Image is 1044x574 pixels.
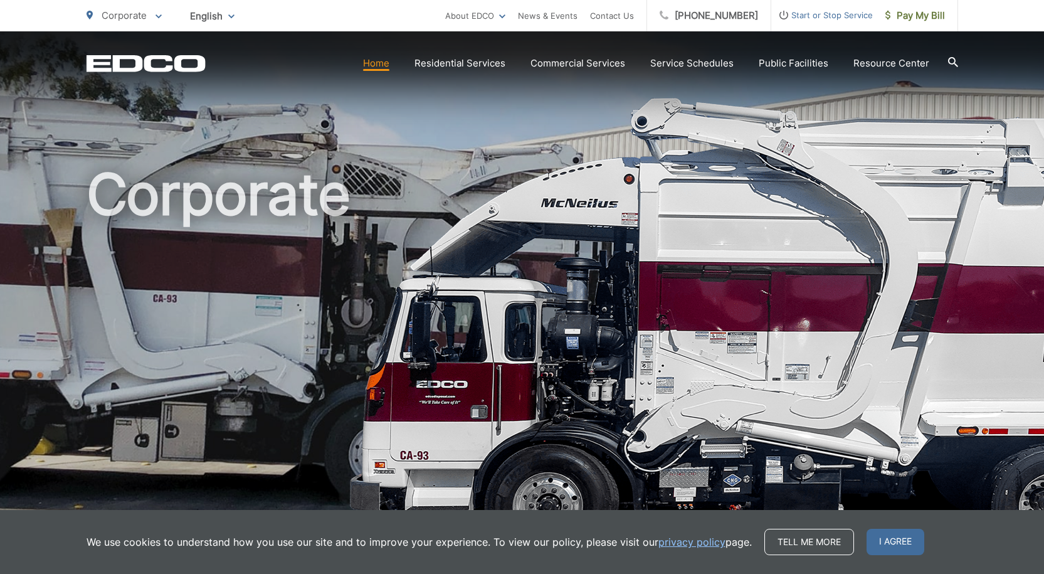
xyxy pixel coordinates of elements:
[650,56,734,71] a: Service Schedules
[885,8,945,23] span: Pay My Bill
[658,534,725,550] a: privacy policy
[87,163,958,560] h1: Corporate
[759,56,828,71] a: Public Facilities
[518,8,577,23] a: News & Events
[764,529,854,555] a: Tell me more
[853,56,929,71] a: Resource Center
[87,55,206,72] a: EDCD logo. Return to the homepage.
[87,534,752,550] p: We use cookies to understand how you use our site and to improve your experience. To view our pol...
[867,529,924,555] span: I agree
[445,8,505,23] a: About EDCO
[363,56,389,71] a: Home
[590,8,634,23] a: Contact Us
[102,9,147,21] span: Corporate
[414,56,505,71] a: Residential Services
[530,56,625,71] a: Commercial Services
[181,5,244,27] span: English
